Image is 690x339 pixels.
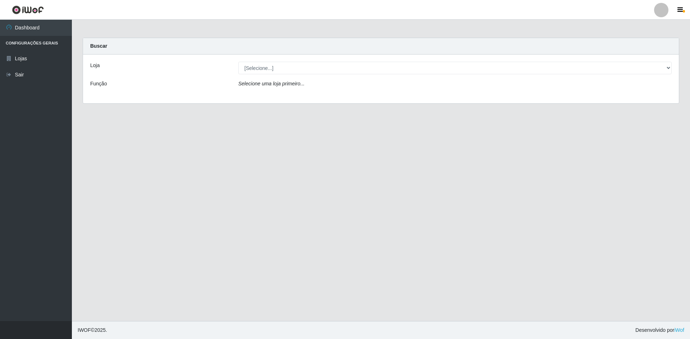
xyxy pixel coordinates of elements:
strong: Buscar [90,43,107,49]
img: CoreUI Logo [12,5,44,14]
span: © 2025 . [78,326,107,334]
a: iWof [674,327,684,333]
span: IWOF [78,327,91,333]
span: Desenvolvido por [635,326,684,334]
i: Selecione uma loja primeiro... [238,81,304,86]
label: Loja [90,62,100,69]
label: Função [90,80,107,88]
